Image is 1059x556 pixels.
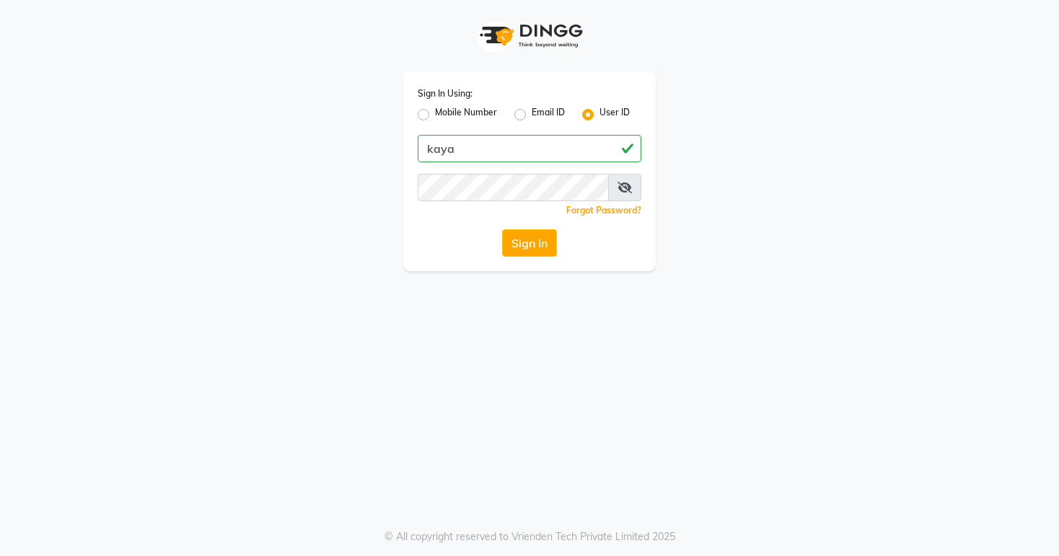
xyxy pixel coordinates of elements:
label: Mobile Number [435,106,497,123]
button: Sign In [502,229,557,257]
img: logo1.svg [472,14,587,57]
label: User ID [599,106,630,123]
input: Username [418,174,609,201]
a: Forgot Password? [566,205,641,216]
input: Username [418,135,641,162]
label: Sign In Using: [418,87,473,100]
label: Email ID [532,106,565,123]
